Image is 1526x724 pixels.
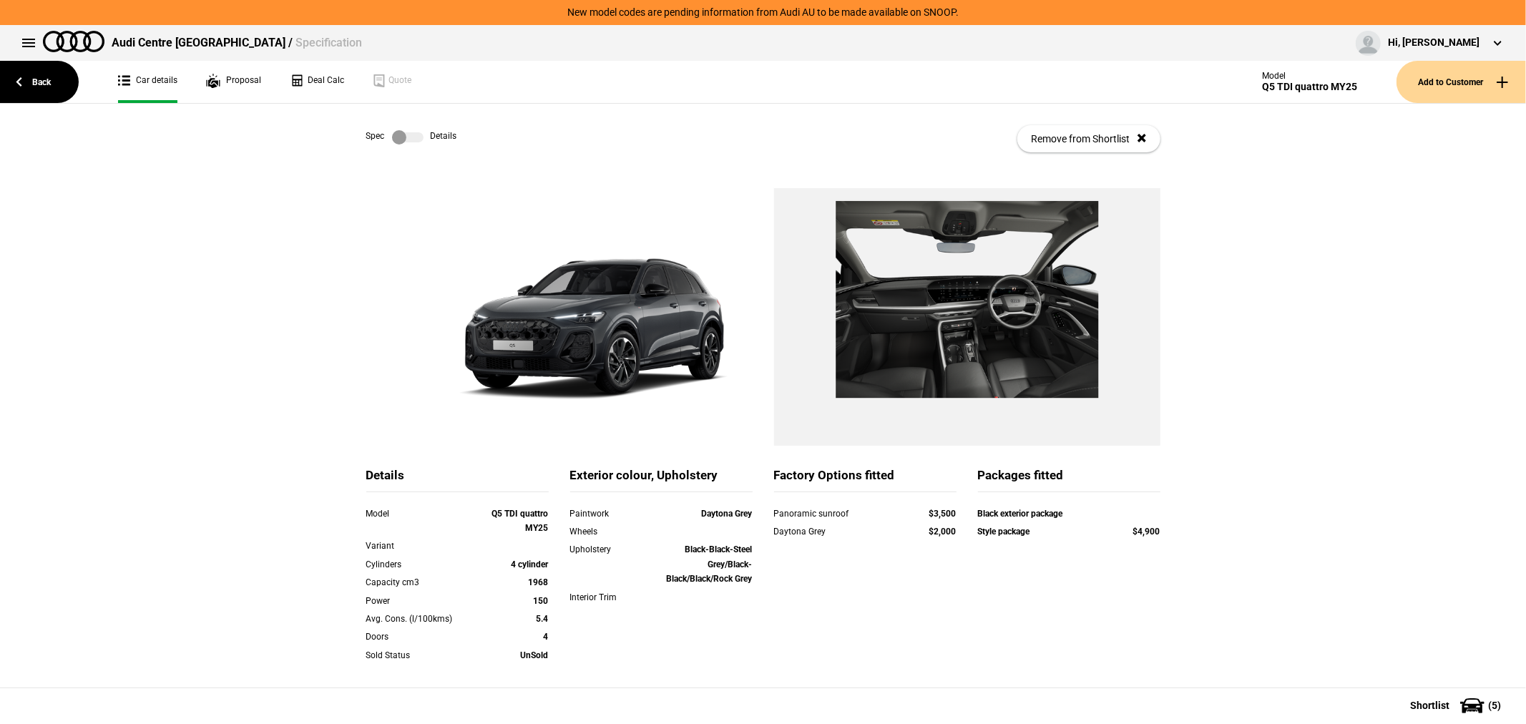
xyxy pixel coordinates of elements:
[1262,71,1357,81] div: Model
[978,467,1160,492] div: Packages fitted
[290,61,344,103] a: Deal Calc
[366,507,476,521] div: Model
[1389,688,1526,723] button: Shortlist(5)
[206,61,261,103] a: Proposal
[118,61,177,103] a: Car details
[366,557,476,572] div: Cylinders
[929,527,957,537] strong: $2,000
[366,467,549,492] div: Details
[667,544,753,584] strong: Black-Black-Steel Grey/Black-Black/Black/Rock Grey
[774,507,902,521] div: Panoramic sunroof
[366,539,476,553] div: Variant
[570,507,643,521] div: Paintwork
[1262,81,1357,93] div: Q5 TDI quattro MY25
[112,35,362,51] div: Audi Centre [GEOGRAPHIC_DATA] /
[774,467,957,492] div: Factory Options fitted
[366,630,476,644] div: Doors
[534,596,549,606] strong: 150
[366,612,476,626] div: Avg. Cons. (l/100kms)
[492,509,549,533] strong: Q5 TDI quattro MY25
[570,542,643,557] div: Upholstery
[702,509,753,519] strong: Daytona Grey
[366,575,476,590] div: Capacity cm3
[1388,36,1479,50] div: Hi, [PERSON_NAME]
[774,524,902,539] div: Daytona Grey
[1410,700,1449,710] span: Shortlist
[529,577,549,587] strong: 1968
[366,130,457,145] div: Spec Details
[43,31,104,52] img: audi.png
[570,590,643,605] div: Interior Trim
[978,527,1030,537] strong: Style package
[1133,527,1160,537] strong: $4,900
[570,467,753,492] div: Exterior colour, Upholstery
[978,509,1063,519] strong: Black exterior package
[521,650,549,660] strong: UnSold
[544,632,549,642] strong: 4
[1397,61,1526,103] button: Add to Customer
[295,36,362,49] span: Specification
[366,648,476,662] div: Sold Status
[366,594,476,608] div: Power
[512,559,549,569] strong: 4 cylinder
[1017,125,1160,152] button: Remove from Shortlist
[570,524,643,539] div: Wheels
[929,509,957,519] strong: $3,500
[537,614,549,624] strong: 5.4
[1488,700,1501,710] span: ( 5 )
